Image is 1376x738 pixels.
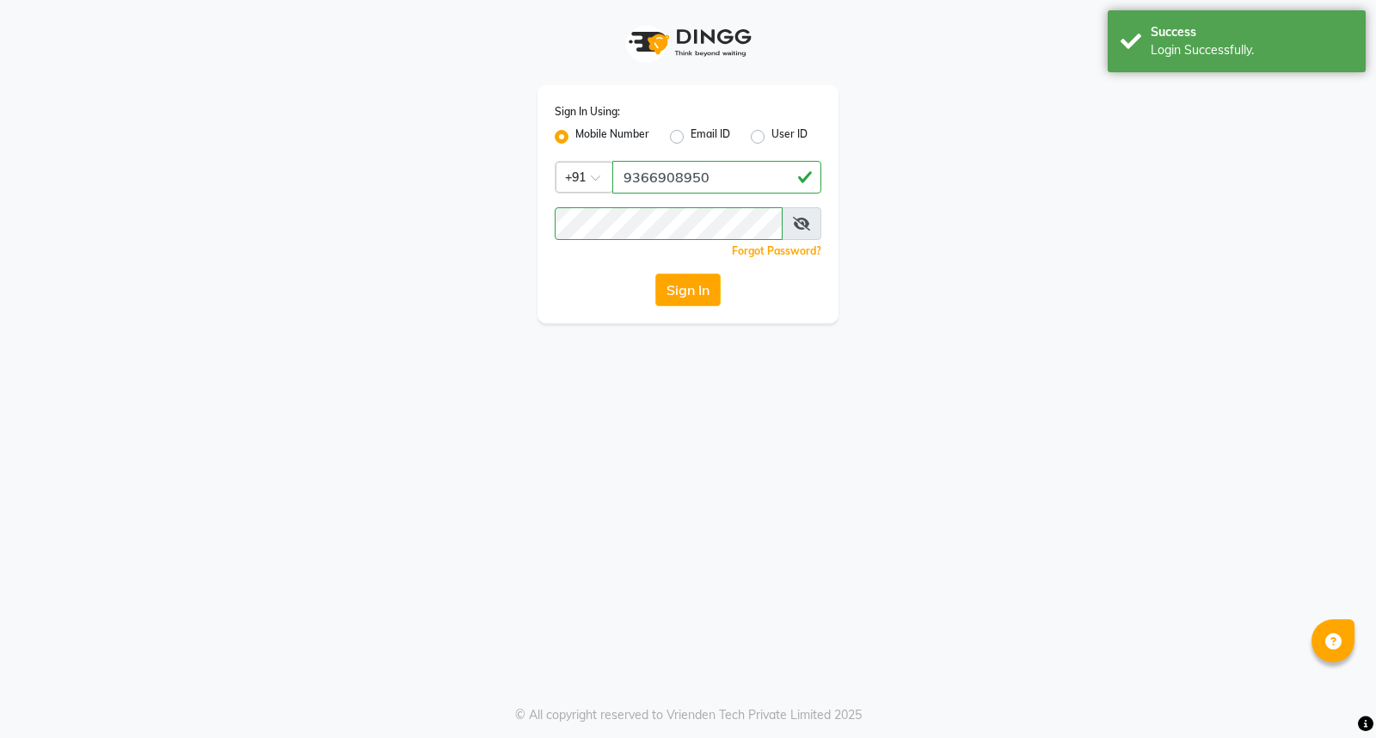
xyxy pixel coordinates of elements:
[619,17,757,68] img: logo1.svg
[555,207,783,240] input: Username
[771,126,808,147] label: User ID
[655,274,721,306] button: Sign In
[612,161,821,194] input: Username
[732,244,821,257] a: Forgot Password?
[1151,41,1353,59] div: Login Successfully.
[1304,669,1359,721] iframe: chat widget
[691,126,730,147] label: Email ID
[555,104,620,120] label: Sign In Using:
[1151,23,1353,41] div: Success
[575,126,649,147] label: Mobile Number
